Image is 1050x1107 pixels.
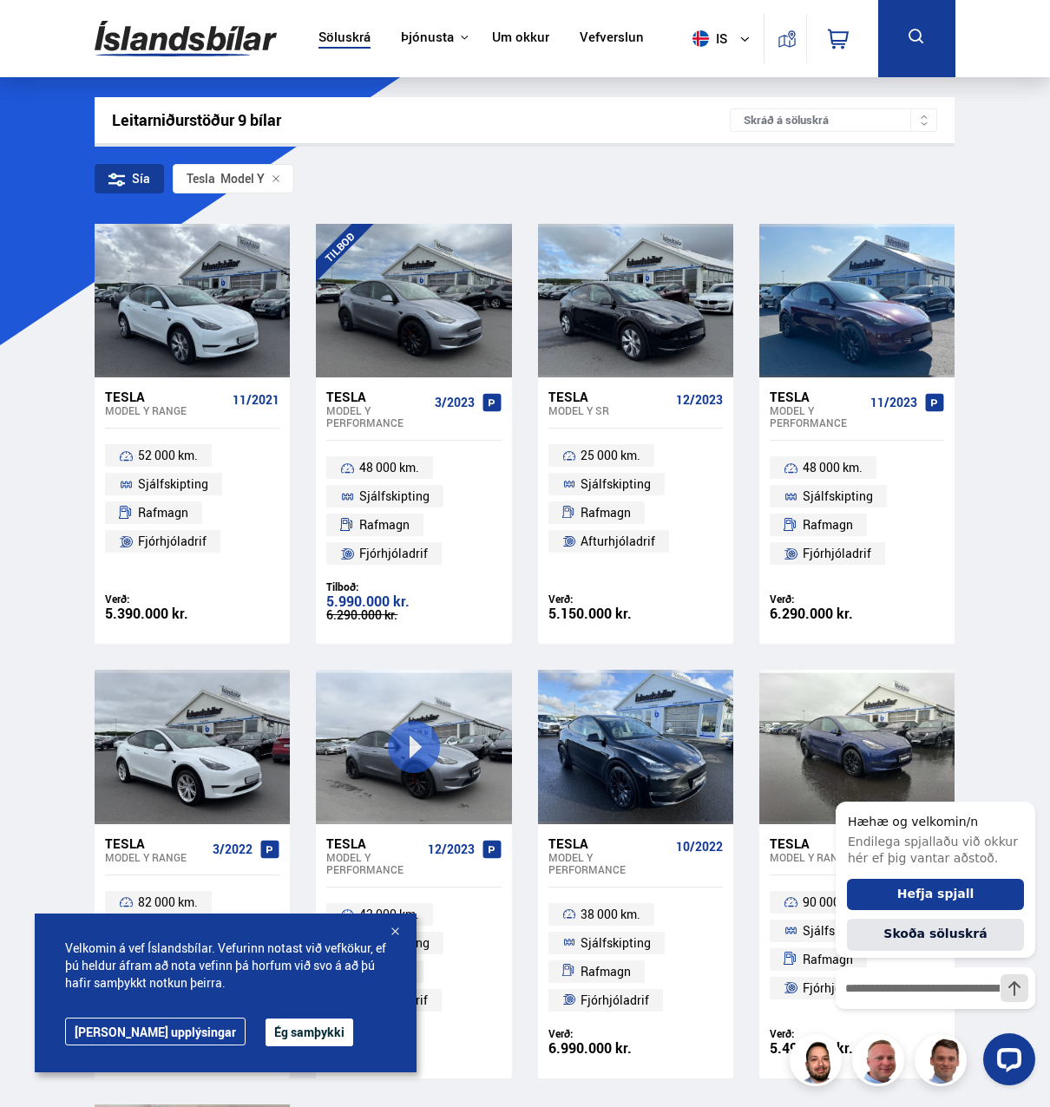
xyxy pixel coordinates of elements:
span: Fjórhjóladrif [803,978,871,999]
span: Fjórhjóladrif [138,531,207,552]
img: G0Ugv5HjCgRt.svg [95,10,277,67]
span: 48 000 km. [359,457,419,478]
span: Velkomin á vef Íslandsbílar. Vefurinn notast við vefkökur, ef þú heldur áfram að nota vefinn þá h... [65,940,386,992]
img: nhp88E3Fdnt1Opn2.png [792,1037,844,1089]
div: Model Y RANGE [770,851,870,863]
div: 5.150.000 kr. [548,606,723,621]
div: Skráð á söluskrá [730,108,937,132]
span: 12/2023 [676,393,723,407]
span: Rafmagn [581,502,631,523]
div: Model Y PERFORMANCE [770,404,863,429]
div: 6.290.000 kr. [326,609,501,621]
div: Tesla [770,389,863,404]
div: Model Y PERFORMANCE [326,851,420,875]
a: Um okkur [492,29,549,48]
span: 3/2022 [213,842,253,856]
div: Verð: [770,593,944,606]
a: Tesla Model Y SR 12/2023 25 000 km. Sjálfskipting Rafmagn Afturhjóladrif Verð: 5.150.000 kr. [538,377,733,644]
span: Sjálfskipting [581,474,651,495]
span: 48 000 km. [803,457,863,478]
div: Sía [95,164,164,193]
a: Tesla Model Y RANGE 3/2022 90 000 km. Sjálfskipting Rafmagn Fjórhjóladrif Verð: 5.490.000 kr. [759,824,955,1078]
a: Tesla Model Y PERFORMANCE 10/2022 38 000 km. Sjálfskipting Rafmagn Fjórhjóladrif Verð: 6.990.000 kr. [538,824,733,1078]
div: Model Y PERFORMANCE [326,404,427,429]
div: Model Y PERFORMANCE [548,851,669,875]
span: is [686,30,729,47]
div: Model Y SR [548,404,669,416]
div: Model Y RANGE [105,404,226,416]
div: Tesla [326,389,427,404]
span: Rafmagn [359,514,410,535]
span: 25 000 km. [581,445,640,466]
span: Rafmagn [581,961,631,982]
span: Rafmagn [138,502,188,523]
a: Vefverslun [580,29,644,48]
span: 11/2021 [233,393,279,407]
span: Sjálfskipting [138,474,208,495]
div: 6.990.000 kr. [548,1041,723,1056]
div: Tesla [187,172,215,186]
span: Sjálfskipting [581,933,651,953]
div: 6.290.000 kr. [770,606,944,621]
span: Fjórhjóladrif [803,543,871,564]
span: Fjórhjóladrif [359,543,428,564]
div: Verð: [548,593,723,606]
a: Söluskrá [318,29,371,48]
span: 10/2022 [676,840,723,854]
div: Tesla [548,835,669,851]
div: Tesla [326,835,420,851]
span: Fjórhjóladrif [581,990,649,1011]
div: Model Y RANGE [105,851,206,863]
div: Tilboð: [326,580,501,593]
span: 3/2023 [435,396,475,409]
button: Ég samþykki [266,1019,353,1046]
span: 12/2023 [428,842,475,856]
div: 5.390.000 kr. [105,606,279,621]
a: Tesla Model Y PERFORMANCE 12/2023 43 000 km. Sjálfskipting Rafmagn Fjórhjóladrif Verð: 6.290.000 kr. [316,824,511,1078]
button: Þjónusta [401,29,454,46]
span: Sjálfskipting [803,920,873,941]
span: 82 000 km. [138,892,198,913]
span: Sjálfskipting [359,486,430,507]
div: Tesla [548,389,669,404]
button: is [686,13,764,64]
div: Verð: [105,593,279,606]
span: 52 000 km. [138,445,198,466]
div: Leitarniðurstöður 9 bílar [112,111,730,129]
a: Tesla Model Y RANGE 11/2021 52 000 km. Sjálfskipting Rafmagn Fjórhjóladrif Verð: 5.390.000 kr. [95,377,290,644]
span: 11/2023 [870,396,917,409]
span: Rafmagn [803,514,853,535]
div: 5.490.000 kr. [770,1041,944,1056]
div: Tesla [105,835,206,851]
div: Verð: [770,1027,944,1040]
a: Tesla Model Y PERFORMANCE 11/2023 48 000 km. Sjálfskipting Rafmagn Fjórhjóladrif Verð: 6.290.000 kr. [759,377,955,644]
a: Tesla Model Y PERFORMANCE 3/2023 48 000 km. Sjálfskipting Rafmagn Fjórhjóladrif Tilboð: 5.990.000... [316,377,511,644]
span: Sjálfskipting [803,486,873,507]
div: Tesla [105,389,226,404]
span: Model Y [187,172,265,186]
div: Tesla [770,835,870,851]
div: Verð: [548,1027,723,1040]
iframe: LiveChat chat widget [822,770,1042,1099]
div: 5.990.000 kr. [326,594,501,609]
span: 43 000 km. [359,904,419,925]
span: 90 000 km. [803,892,863,913]
img: svg+xml;base64,PHN2ZyB4bWxucz0iaHR0cDovL3d3dy53My5vcmcvMjAwMC9zdmciIHdpZHRoPSI1MTIiIGhlaWdodD0iNT... [692,30,709,47]
span: Rafmagn [803,949,853,970]
a: [PERSON_NAME] upplýsingar [65,1018,246,1045]
span: Afturhjóladrif [581,531,655,552]
span: 38 000 km. [581,904,640,925]
a: Tesla Model Y RANGE 3/2022 82 000 km. Sjálfskipting Rafmagn Fjórhjóladrif Verð: 5.390.000 kr. [95,824,290,1078]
